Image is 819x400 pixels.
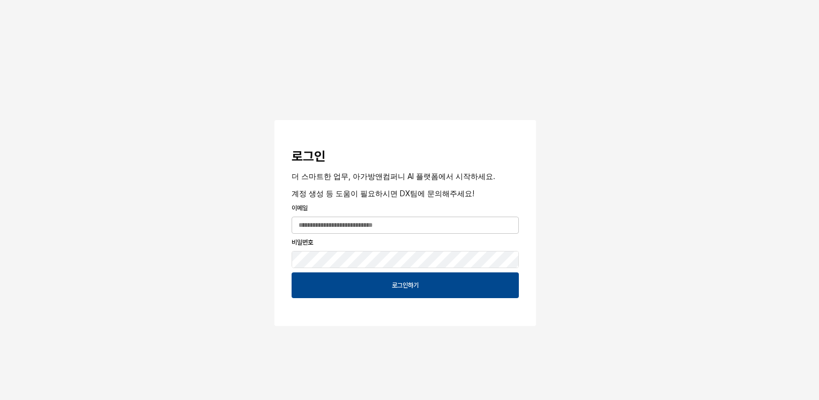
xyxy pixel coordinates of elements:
[292,188,519,199] p: 계정 생성 등 도움이 필요하시면 DX팀에 문의해주세요!
[292,149,519,164] h3: 로그인
[292,238,519,247] p: 비밀번호
[292,272,519,298] button: 로그인하기
[392,281,419,290] p: 로그인하기
[292,203,519,213] p: 이메일
[292,171,519,182] p: 더 스마트한 업무, 아가방앤컴퍼니 AI 플랫폼에서 시작하세요.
